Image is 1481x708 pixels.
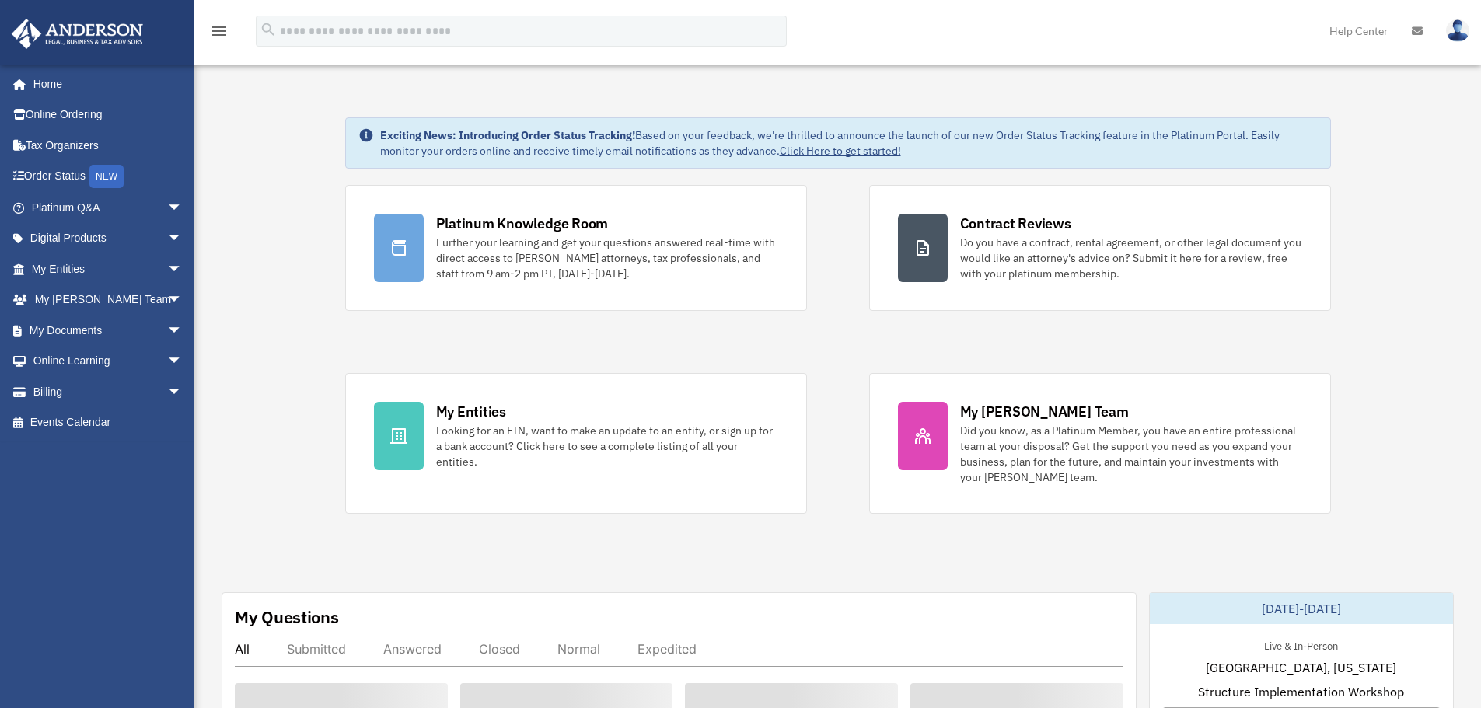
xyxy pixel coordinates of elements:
a: My [PERSON_NAME] Teamarrow_drop_down [11,284,206,316]
div: Based on your feedback, we're thrilled to announce the launch of our new Order Status Tracking fe... [380,127,1318,159]
div: Do you have a contract, rental agreement, or other legal document you would like an attorney's ad... [960,235,1302,281]
div: Closed [479,641,520,657]
a: Online Ordering [11,99,206,131]
span: arrow_drop_down [167,192,198,224]
a: Tax Organizers [11,130,206,161]
a: My Entitiesarrow_drop_down [11,253,206,284]
div: My [PERSON_NAME] Team [960,402,1129,421]
a: Click Here to get started! [780,144,901,158]
a: My [PERSON_NAME] Team Did you know, as a Platinum Member, you have an entire professional team at... [869,373,1331,514]
div: My Entities [436,402,506,421]
a: Home [11,68,198,99]
div: Platinum Knowledge Room [436,214,609,233]
a: menu [210,27,229,40]
div: Did you know, as a Platinum Member, you have an entire professional team at your disposal? Get th... [960,423,1302,485]
i: search [260,21,277,38]
img: User Pic [1446,19,1469,42]
a: Platinum Q&Aarrow_drop_down [11,192,206,223]
strong: Exciting News: Introducing Order Status Tracking! [380,128,635,142]
a: Digital Productsarrow_drop_down [11,223,206,254]
a: My Entities Looking for an EIN, want to make an update to an entity, or sign up for a bank accoun... [345,373,807,514]
span: [GEOGRAPHIC_DATA], [US_STATE] [1206,658,1396,677]
div: Contract Reviews [960,214,1071,233]
div: Answered [383,641,442,657]
img: Anderson Advisors Platinum Portal [7,19,148,49]
div: [DATE]-[DATE] [1150,593,1453,624]
span: arrow_drop_down [167,253,198,285]
div: Further your learning and get your questions answered real-time with direct access to [PERSON_NAM... [436,235,778,281]
div: My Questions [235,605,339,629]
a: Events Calendar [11,407,206,438]
div: Normal [557,641,600,657]
span: arrow_drop_down [167,284,198,316]
a: Online Learningarrow_drop_down [11,346,206,377]
span: arrow_drop_down [167,223,198,255]
div: Live & In-Person [1252,637,1350,653]
div: All [235,641,250,657]
span: arrow_drop_down [167,376,198,408]
i: menu [210,22,229,40]
a: Contract Reviews Do you have a contract, rental agreement, or other legal document you would like... [869,185,1331,311]
a: My Documentsarrow_drop_down [11,315,206,346]
div: NEW [89,165,124,188]
div: Expedited [637,641,697,657]
span: arrow_drop_down [167,315,198,347]
a: Platinum Knowledge Room Further your learning and get your questions answered real-time with dire... [345,185,807,311]
span: arrow_drop_down [167,346,198,378]
a: Billingarrow_drop_down [11,376,206,407]
div: Submitted [287,641,346,657]
span: Structure Implementation Workshop [1198,682,1404,701]
a: Order StatusNEW [11,161,206,193]
div: Looking for an EIN, want to make an update to an entity, or sign up for a bank account? Click her... [436,423,778,469]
